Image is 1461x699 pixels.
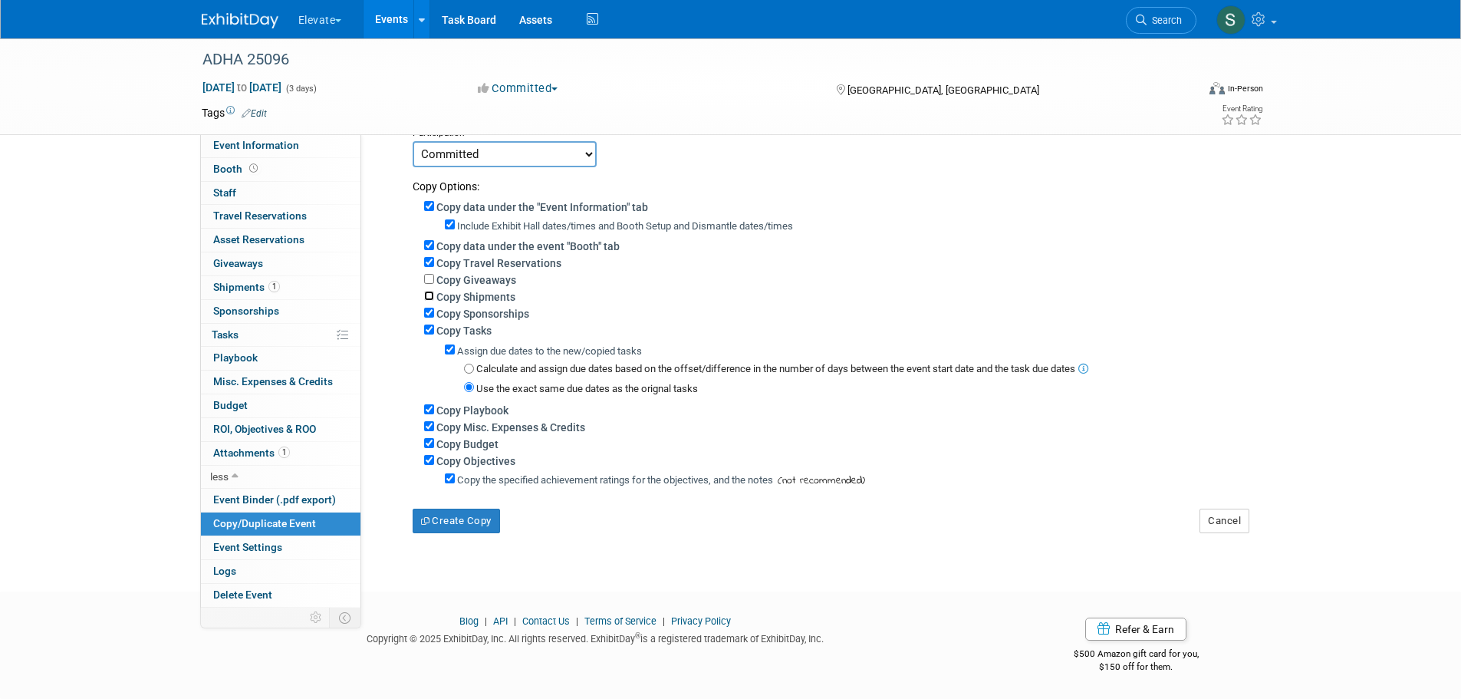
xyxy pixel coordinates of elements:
label: Copy Tasks [436,325,492,337]
label: Copy Playbook [436,404,508,417]
span: Playbook [213,351,258,364]
a: Tasks [201,324,360,347]
span: Event Information [213,139,299,151]
span: | [659,615,669,627]
label: Copy Sponsorships [436,308,529,320]
a: Travel Reservations [201,205,360,228]
span: 1 [278,447,290,458]
span: Booth not reserved yet [246,163,261,174]
sup: ® [635,631,640,640]
a: less [201,466,360,489]
span: Event Binder (.pdf export) [213,493,336,506]
label: Copy Misc. Expenses & Credits [436,421,585,434]
span: Asset Reservations [213,233,304,246]
div: $500 Amazon gift card for you, [1012,638,1260,673]
div: Copyright © 2025 ExhibitDay, Inc. All rights reserved. ExhibitDay is a registered trademark of Ex... [202,628,990,646]
img: ExhibitDay [202,13,278,28]
a: Search [1126,7,1196,34]
div: ADHA 25096 [197,46,1173,74]
span: [DATE] [DATE] [202,81,282,94]
div: Event Rating [1221,105,1262,113]
span: Copy/Duplicate Event [213,517,316,529]
label: Copy Shipments [436,291,515,303]
a: ROI, Objectives & ROO [201,418,360,441]
span: Delete Event [213,589,272,601]
a: Event Settings [201,536,360,559]
a: API [493,615,508,627]
a: Terms of Service [584,615,656,627]
a: Misc. Expenses & Credits [201,371,360,394]
a: Event Binder (.pdf export) [201,489,360,512]
a: Delete Event [201,584,360,607]
button: Committed [472,81,564,97]
span: ROI, Objectives & ROO [213,423,316,435]
span: (3 days) [285,84,317,94]
span: Misc. Expenses & Credits [213,375,333,387]
td: Toggle Event Tabs [329,608,360,628]
div: $150 off for them. [1012,661,1260,674]
a: Copy/Duplicate Event [201,513,360,536]
button: Create Copy [413,509,500,533]
td: Tags [202,105,267,120]
span: [GEOGRAPHIC_DATA], [GEOGRAPHIC_DATA] [847,84,1039,96]
a: Shipments1 [201,276,360,299]
div: Copy Options: [413,167,1249,194]
div: Event Format [1106,80,1264,103]
span: Travel Reservations [213,209,307,222]
a: Budget [201,394,360,417]
a: Privacy Policy [671,615,731,627]
a: Contact Us [522,615,570,627]
a: Booth [201,158,360,181]
span: Shipments [213,281,280,293]
span: | [510,615,520,627]
img: Samantha Meyers [1216,5,1245,35]
a: Giveaways [201,252,360,275]
a: Refer & Earn [1085,618,1186,641]
a: Asset Reservations [201,229,360,252]
span: Tasks [212,328,239,341]
span: Giveaways [213,257,263,269]
span: 1 [268,281,280,292]
label: Use the exact same due dates as the orignal tasks [476,383,698,394]
span: | [572,615,582,627]
a: Edit [242,108,267,119]
label: Copy Budget [436,438,499,450]
a: Sponsorships [201,300,360,323]
label: Include Exhibit Hall dates/times and Booth Setup and Dismantle dates/times [457,220,793,232]
span: Sponsorships [213,305,279,317]
span: Logs [213,565,236,577]
a: Blog [459,615,479,627]
a: Staff [201,182,360,205]
button: Cancel [1199,509,1249,533]
a: Logs [201,560,360,583]
label: Copy Objectives [436,455,515,467]
a: Event Information [201,134,360,157]
span: | [481,615,491,627]
label: Assign due dates to the new/copied tasks [457,345,642,357]
span: (not recommended) [773,473,865,489]
td: Personalize Event Tab Strip [303,608,330,628]
label: Calculate and assign due dates based on the offset/difference in the number of days between the e... [476,363,1075,374]
span: Attachments [213,447,290,459]
label: Copy Travel Reservations [436,257,561,269]
label: Copy the specified achievement ratings for the objectives, and the notes [457,474,773,486]
span: less [210,470,229,483]
span: Budget [213,399,248,411]
span: Search [1147,15,1182,26]
img: Format-Inperson.png [1209,82,1225,94]
label: Copy Giveaways [436,274,516,286]
span: to [235,81,249,94]
div: In-Person [1227,83,1263,94]
span: Staff [213,186,236,199]
a: Playbook [201,347,360,370]
span: Booth [213,163,261,175]
label: Copy data under the event "Booth" tab [436,240,620,252]
a: Attachments1 [201,442,360,465]
span: Event Settings [213,541,282,553]
label: Copy data under the "Event Information" tab [436,201,648,213]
